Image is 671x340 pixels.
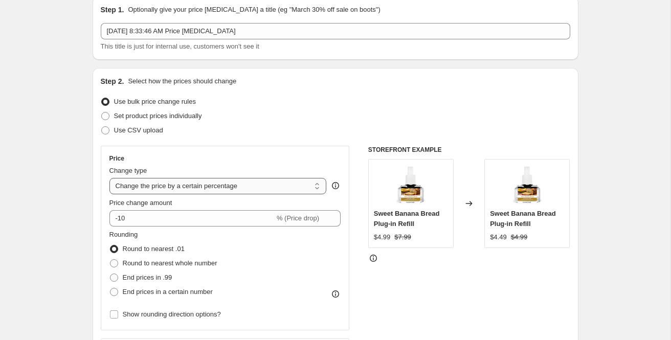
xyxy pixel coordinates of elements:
p: Select how the prices should change [128,76,236,86]
img: Sweet-Banana-Bread-Plug-in-Refill_088490b6_80x.jpg [390,165,431,206]
span: Show rounding direction options? [123,310,221,318]
h6: STOREFRONT EXAMPLE [368,146,570,154]
strike: $7.99 [394,232,411,242]
span: Sweet Banana Bread Plug-in Refill [374,210,440,228]
span: % (Price drop) [277,214,319,222]
span: Round to nearest whole number [123,259,217,267]
h2: Step 1. [101,5,124,15]
img: Sweet-Banana-Bread-Plug-in-Refill_088490b6_80x.jpg [507,165,548,206]
input: -15 [109,210,275,226]
div: $4.99 [374,232,391,242]
div: $4.49 [490,232,507,242]
span: End prices in .99 [123,274,172,281]
p: Optionally give your price [MEDICAL_DATA] a title (eg "March 30% off sale on boots") [128,5,380,15]
span: Sweet Banana Bread Plug-in Refill [490,210,556,228]
span: End prices in a certain number [123,288,213,296]
span: Set product prices individually [114,112,202,120]
span: Round to nearest .01 [123,245,185,253]
h2: Step 2. [101,76,124,86]
span: Price change amount [109,199,172,207]
span: Rounding [109,231,138,238]
div: help [330,180,341,191]
span: Use bulk price change rules [114,98,196,105]
span: Change type [109,167,147,174]
span: This title is just for internal use, customers won't see it [101,42,259,50]
h3: Price [109,154,124,163]
strike: $4.99 [511,232,528,242]
span: Use CSV upload [114,126,163,134]
input: 30% off holiday sale [101,23,570,39]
